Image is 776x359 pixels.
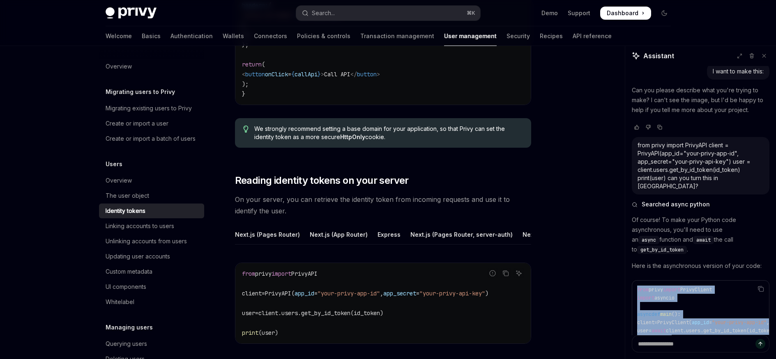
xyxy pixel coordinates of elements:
[357,71,377,78] span: button
[380,290,383,297] span: ,
[170,26,213,46] a: Authentication
[632,123,642,131] button: Vote that response was good
[99,234,204,249] a: Unlinking accounts from users
[291,71,295,78] span: {
[632,335,769,352] textarea: Ask a question...
[106,322,153,332] h5: Managing users
[242,270,255,277] span: from
[632,215,769,254] p: Of course! To make your Python code asynchronous, you'll need to use an function and the call to .
[297,26,350,46] a: Policies & controls
[106,191,149,201] div: The user object
[291,270,318,277] span: PrivyAPI
[607,9,638,17] span: Dashboard
[242,61,262,68] span: return
[106,339,147,349] div: Querying users
[654,319,657,326] span: =
[637,286,649,293] span: from
[242,80,249,88] span: );
[642,237,656,243] span: async
[637,295,654,301] span: import
[99,204,204,218] a: Identity tokens
[272,270,291,277] span: import
[378,225,401,244] div: Express
[767,319,769,326] span: ,
[523,225,618,244] div: Next.js (App Router, server-auth)
[242,90,245,98] span: }
[106,134,196,144] div: Create or import a batch of users
[712,319,767,326] span: "your-privy-app-id"
[324,71,350,78] span: Call API
[242,309,255,317] span: user
[242,41,249,48] span: };
[643,51,674,61] span: Assistant
[99,116,204,131] a: Create or import a user
[99,336,204,351] a: Querying users
[295,290,314,297] span: app_id
[444,26,497,46] a: User management
[573,26,612,46] a: API reference
[106,297,134,307] div: Whitelabel
[632,261,769,271] p: Here is the asynchronous version of your code:
[600,7,651,20] a: Dashboard
[106,62,132,71] div: Overview
[106,236,187,246] div: Unlinking accounts from users
[643,123,653,131] button: Vote that response was not good
[99,264,204,279] a: Custom metadata
[485,290,488,297] span: )
[254,125,523,141] span: We strongly recommend setting a base domain for your application, so that Privy can set the ident...
[672,311,680,318] span: ():
[106,159,122,169] h5: Users
[541,9,558,17] a: Demo
[106,103,192,113] div: Migrating existing users to Privy
[467,10,475,16] span: ⌘ K
[106,7,157,19] img: dark logo
[262,61,265,68] span: (
[755,284,766,294] button: Copy the contents from the code block
[638,141,764,190] div: from privy import PrivyAPI client = PrivyAPI(app_id="your-privy-app-id", app_secret="your-privy-a...
[255,309,258,317] span: =
[99,173,204,188] a: Overview
[649,327,652,334] span: =
[680,286,712,293] span: PrivyClient
[318,290,380,297] span: "your-privy-app-id"
[288,71,291,78] span: =
[709,319,712,326] span: =
[99,219,204,233] a: Linking accounts to users
[377,71,380,78] span: >
[312,8,335,18] div: Search...
[692,319,709,326] span: app_id
[755,339,765,349] button: Send message
[666,327,775,334] span: client.users.get_by_id_token(id_token)
[632,85,769,115] p: Can you please describe what you're trying to make? I can't see the image, but I'd be happy to he...
[652,327,666,334] span: await
[314,290,318,297] span: =
[99,59,204,74] a: Overview
[500,268,511,279] button: Copy the contents from the code block
[640,247,684,253] span: get_by_id_token
[99,249,204,264] a: Updating user accounts
[642,200,710,208] span: Searched async python
[106,87,175,97] h5: Migrating users to Privy
[649,286,663,293] span: privy
[265,290,295,297] span: PrivyAPI(
[243,126,249,133] svg: Tip
[360,26,434,46] a: Transaction management
[663,286,680,293] span: import
[106,267,152,277] div: Custom metadata
[106,26,132,46] a: Welcome
[632,200,769,208] button: Searched async python
[106,206,145,216] div: Identity tokens
[106,252,170,261] div: Updating user accounts
[637,319,654,326] span: client
[419,290,485,297] span: "your-privy-api-key"
[513,268,524,279] button: Ask AI
[383,290,416,297] span: app_secret
[318,71,321,78] span: }
[507,26,530,46] a: Security
[242,290,262,297] span: client
[321,71,324,78] span: >
[310,225,368,244] div: Next.js (App Router)
[106,221,174,231] div: Linking accounts to users
[568,9,590,17] a: Support
[106,282,146,292] div: UI components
